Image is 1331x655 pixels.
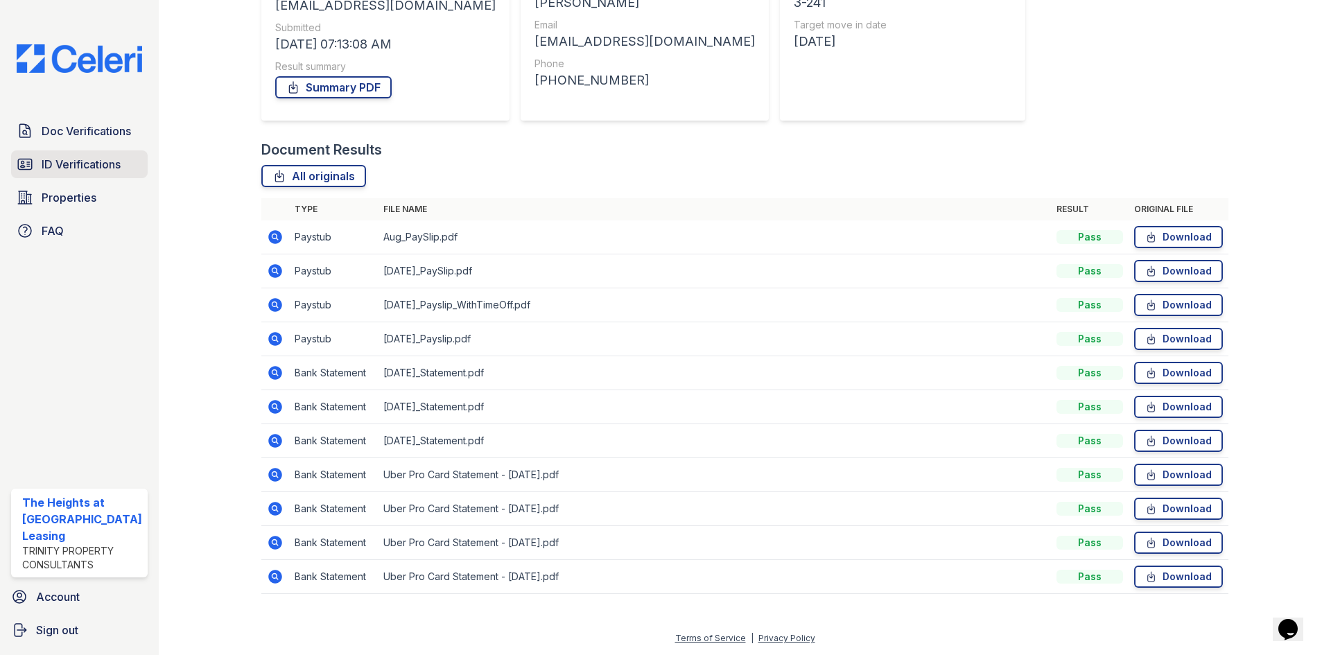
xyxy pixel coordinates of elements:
td: [DATE]_Statement.pdf [378,390,1051,424]
td: [DATE]_Payslip.pdf [378,322,1051,356]
a: Properties [11,184,148,211]
div: Pass [1056,298,1123,312]
th: File name [378,198,1051,220]
td: Bank Statement [289,492,378,526]
div: Pass [1056,434,1123,448]
div: Pass [1056,264,1123,278]
div: [DATE] 07:13:08 AM [275,35,496,54]
td: Uber Pro Card Statement - [DATE].pdf [378,526,1051,560]
a: Download [1134,464,1223,486]
div: Trinity Property Consultants [22,544,142,572]
a: Download [1134,566,1223,588]
div: Submitted [275,21,496,35]
div: Pass [1056,230,1123,244]
td: Bank Statement [289,458,378,492]
div: | [751,633,754,643]
td: Uber Pro Card Statement - [DATE].pdf [378,458,1051,492]
div: Pass [1056,502,1123,516]
div: [PHONE_NUMBER] [534,71,755,90]
div: [EMAIL_ADDRESS][DOMAIN_NAME] [534,32,755,51]
a: Download [1134,498,1223,520]
span: Doc Verifications [42,123,131,139]
div: Phone [534,57,755,71]
div: Pass [1056,536,1123,550]
div: Email [534,18,755,32]
td: Bank Statement [289,390,378,424]
a: Summary PDF [275,76,392,98]
span: Account [36,588,80,605]
a: Privacy Policy [758,633,815,643]
a: Account [6,583,153,611]
td: Paystub [289,288,378,322]
td: [DATE]_PaySlip.pdf [378,254,1051,288]
th: Type [289,198,378,220]
a: Terms of Service [675,633,746,643]
div: Pass [1056,400,1123,414]
a: Download [1134,226,1223,248]
div: The Heights at [GEOGRAPHIC_DATA] Leasing [22,494,142,544]
a: All originals [261,165,366,187]
a: Download [1134,532,1223,554]
a: Doc Verifications [11,117,148,145]
img: CE_Logo_Blue-a8612792a0a2168367f1c8372b55b34899dd931a85d93a1a3d3e32e68fde9ad4.png [6,44,153,73]
th: Result [1051,198,1129,220]
div: Pass [1056,570,1123,584]
span: Sign out [36,622,78,638]
span: FAQ [42,222,64,239]
a: Download [1134,260,1223,282]
a: Download [1134,362,1223,384]
td: [DATE]_Statement.pdf [378,424,1051,458]
iframe: chat widget [1273,600,1317,641]
a: Sign out [6,616,153,644]
td: Bank Statement [289,560,378,594]
div: Result summary [275,60,496,73]
a: Download [1134,294,1223,316]
a: FAQ [11,217,148,245]
th: Original file [1129,198,1228,220]
div: Pass [1056,366,1123,380]
div: [DATE] [794,32,1011,51]
td: Bank Statement [289,356,378,390]
td: Uber Pro Card Statement - [DATE].pdf [378,492,1051,526]
td: [DATE]_Payslip_WithTimeOff.pdf [378,288,1051,322]
td: Aug_PaySlip.pdf [378,220,1051,254]
div: Document Results [261,140,382,159]
div: Target move in date [794,18,1011,32]
td: Bank Statement [289,424,378,458]
td: Uber Pro Card Statement - [DATE].pdf [378,560,1051,594]
td: Paystub [289,220,378,254]
td: Paystub [289,322,378,356]
a: ID Verifications [11,150,148,178]
td: Bank Statement [289,526,378,560]
span: ID Verifications [42,156,121,173]
div: Pass [1056,468,1123,482]
a: Download [1134,430,1223,452]
td: [DATE]_Statement.pdf [378,356,1051,390]
div: Pass [1056,332,1123,346]
a: Download [1134,328,1223,350]
span: Properties [42,189,96,206]
a: Download [1134,396,1223,418]
td: Paystub [289,254,378,288]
